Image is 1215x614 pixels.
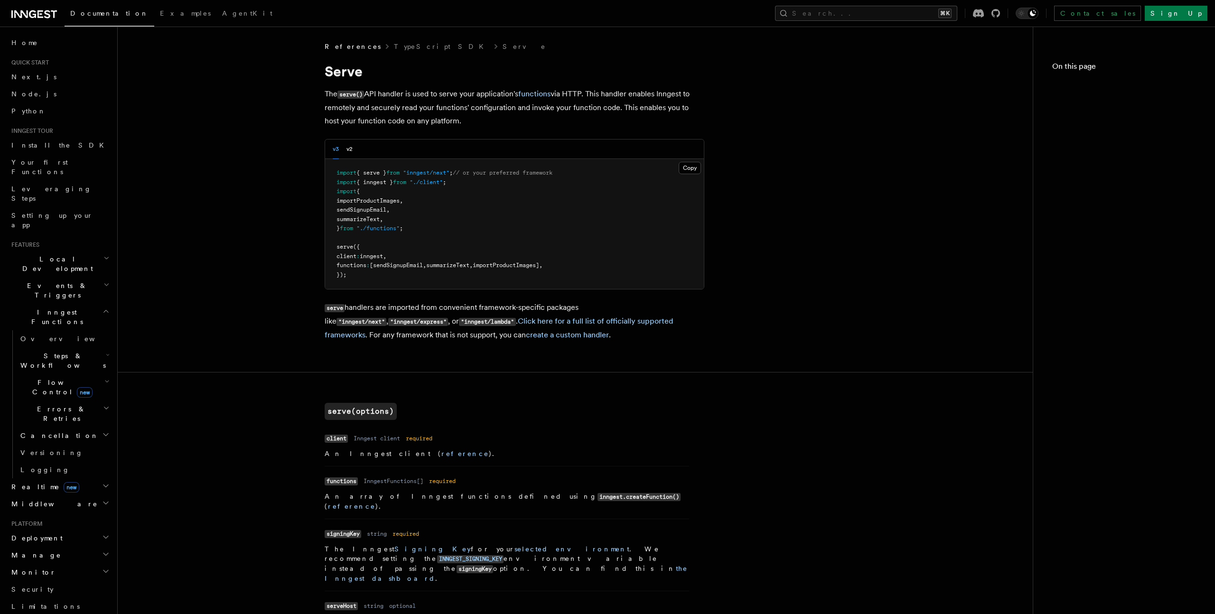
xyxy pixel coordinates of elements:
p: The API handler is used to serve your application's via HTTP. This handler enables Inngest to rem... [325,87,704,128]
span: Versioning [20,449,83,456]
span: { [356,188,360,195]
code: "inngest/express" [388,318,448,326]
button: v2 [346,140,353,159]
code: signingKey [325,530,361,538]
span: Node.js [11,90,56,98]
span: Your first Functions [11,158,68,176]
button: Cancellation [17,427,112,444]
code: serve() [337,91,364,99]
a: reference [328,502,375,510]
span: Next.js [11,73,56,81]
button: Monitor [8,564,112,581]
a: Next.js [8,68,112,85]
a: create a custom handler [526,330,609,339]
span: client [336,253,356,260]
span: Deployment [8,533,63,543]
dd: string [367,530,387,538]
span: from [340,225,353,232]
span: Events & Triggers [8,281,103,300]
button: Local Development [8,251,112,277]
a: Logging [17,461,112,478]
span: Monitor [8,567,56,577]
button: Inngest Functions [8,304,112,330]
button: Toggle dark mode [1016,8,1038,19]
span: }); [336,271,346,278]
button: Flow Controlnew [17,374,112,400]
span: "inngest/next" [403,169,449,176]
span: import [336,179,356,186]
code: signingKey [457,565,493,573]
span: importProductImages] [473,262,539,269]
span: import [336,169,356,176]
span: Manage [8,550,61,560]
dd: required [406,435,432,442]
span: Overview [20,335,118,343]
a: Home [8,34,112,51]
span: , [469,262,473,269]
span: , [423,262,426,269]
span: new [77,387,93,398]
code: inngest.createFunction() [598,493,681,501]
a: TypeScript SDK [394,42,489,51]
span: , [386,206,390,213]
span: Limitations [11,603,80,610]
span: ; [443,179,446,186]
span: Inngest tour [8,127,53,135]
span: inngest [360,253,383,260]
span: , [383,253,386,260]
span: summarizeText [426,262,469,269]
button: Steps & Workflows [17,347,112,374]
a: Python [8,102,112,120]
code: client [325,435,348,443]
dd: InngestFunctions[] [364,477,423,485]
span: Leveraging Steps [11,185,92,202]
button: Events & Triggers [8,277,112,304]
span: Home [11,38,38,47]
span: : [366,262,370,269]
span: Python [11,107,46,115]
a: Install the SDK [8,137,112,154]
dd: required [429,477,456,485]
span: Setting up your app [11,212,93,229]
span: ; [400,225,403,232]
span: , [539,262,542,269]
span: { serve } [356,169,386,176]
span: Install the SDK [11,141,110,149]
code: "inngest/lambda" [459,318,515,326]
a: Security [8,581,112,598]
code: functions [325,477,358,485]
dd: Inngest client [354,435,400,442]
a: Sign Up [1145,6,1207,21]
span: from [386,169,400,176]
span: Steps & Workflows [17,351,106,370]
span: Realtime [8,482,79,492]
span: ({ [353,243,360,250]
a: Serve [503,42,546,51]
p: handlers are imported from convenient framework-specific packages like , , or . . For any framewo... [325,301,704,342]
span: } [336,225,340,232]
a: Leveraging Steps [8,180,112,207]
a: Node.js [8,85,112,102]
span: [sendSignupEmail [370,262,423,269]
h1: Serve [325,63,704,80]
span: ; [449,169,453,176]
span: Logging [20,466,70,474]
a: serve(options) [325,403,397,420]
span: Local Development [8,254,103,273]
p: The Inngest for your . We recommend setting the environment variable instead of passing the optio... [325,544,689,583]
dd: string [364,602,383,610]
a: Versioning [17,444,112,461]
span: // or your preferred framework [453,169,552,176]
span: Documentation [70,9,149,17]
dd: optional [389,602,416,610]
span: AgentKit [222,9,272,17]
span: Quick start [8,59,49,66]
span: Security [11,586,54,593]
kbd: ⌘K [938,9,952,18]
button: v3 [333,140,339,159]
span: functions [336,262,366,269]
a: INNGEST_SIGNING_KEY [437,555,504,562]
span: , [400,197,403,204]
